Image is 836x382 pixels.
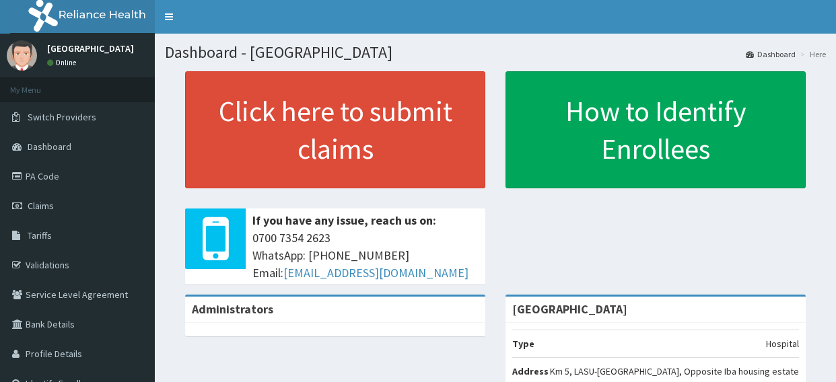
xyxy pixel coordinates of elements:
[28,200,54,212] span: Claims
[47,44,134,53] p: [GEOGRAPHIC_DATA]
[512,365,549,377] b: Address
[28,141,71,153] span: Dashboard
[192,301,273,317] b: Administrators
[7,40,37,71] img: User Image
[185,71,485,188] a: Click here to submit claims
[47,58,79,67] a: Online
[746,48,796,60] a: Dashboard
[512,338,534,350] b: Type
[165,44,826,61] h1: Dashboard - [GEOGRAPHIC_DATA]
[283,265,468,280] a: [EMAIL_ADDRESS][DOMAIN_NAME]
[252,229,479,281] span: 0700 7354 2623 WhatsApp: [PHONE_NUMBER] Email:
[506,71,806,188] a: How to Identify Enrollees
[252,213,436,228] b: If you have any issue, reach us on:
[550,365,799,378] p: Km 5, LASU-[GEOGRAPHIC_DATA], Opposite Iba housing estate
[28,111,96,123] span: Switch Providers
[797,48,826,60] li: Here
[512,301,627,317] strong: [GEOGRAPHIC_DATA]
[766,337,799,350] p: Hospital
[28,229,52,241] span: Tariffs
